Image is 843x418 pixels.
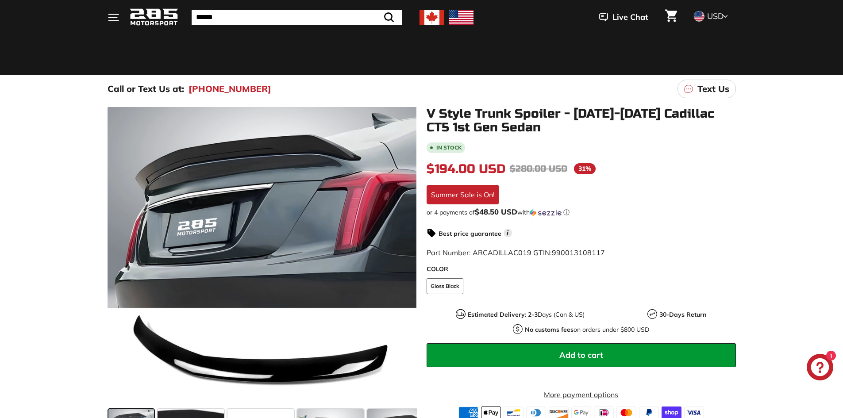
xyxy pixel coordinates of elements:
div: or 4 payments of with [427,208,736,217]
strong: 30-Days Return [659,311,706,318]
span: Add to cart [559,350,603,360]
strong: Estimated Delivery: 2-3 [468,311,538,318]
span: $48.50 USD [475,207,517,216]
strong: Best price guarantee [439,230,501,238]
a: Cart [660,2,682,32]
span: $194.00 USD [427,161,505,176]
div: Summer Sale is On! [427,185,499,204]
button: Add to cart [427,343,736,367]
span: 990013108117 [552,248,605,257]
b: In stock [436,145,462,150]
inbox-online-store-chat: Shopify online store chat [804,354,836,383]
label: COLOR [427,265,736,274]
span: $280.00 USD [510,163,567,174]
input: Search [192,10,402,25]
div: or 4 payments of$48.50 USDwithSezzle Click to learn more about Sezzle [427,208,736,217]
span: Live Chat [612,12,648,23]
span: i [504,229,512,237]
span: USD [707,11,724,21]
img: Logo_285_Motorsport_areodynamics_components [130,7,178,28]
button: Live Chat [588,6,660,28]
p: on orders under $800 USD [525,325,649,334]
p: Call or Text Us at: [108,82,184,96]
a: [PHONE_NUMBER] [189,82,271,96]
span: 31% [574,163,596,174]
a: More payment options [427,389,736,400]
h1: V Style Trunk Spoiler - [DATE]-[DATE] Cadillac CT5 1st Gen Sedan [427,107,736,134]
a: Text Us [677,80,736,98]
span: Part Number: ARCADILLAC019 GTIN: [427,248,605,257]
strong: No customs fees [525,326,574,334]
img: Sezzle [530,209,562,217]
p: Days (Can & US) [468,310,585,319]
p: Text Us [697,82,729,96]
